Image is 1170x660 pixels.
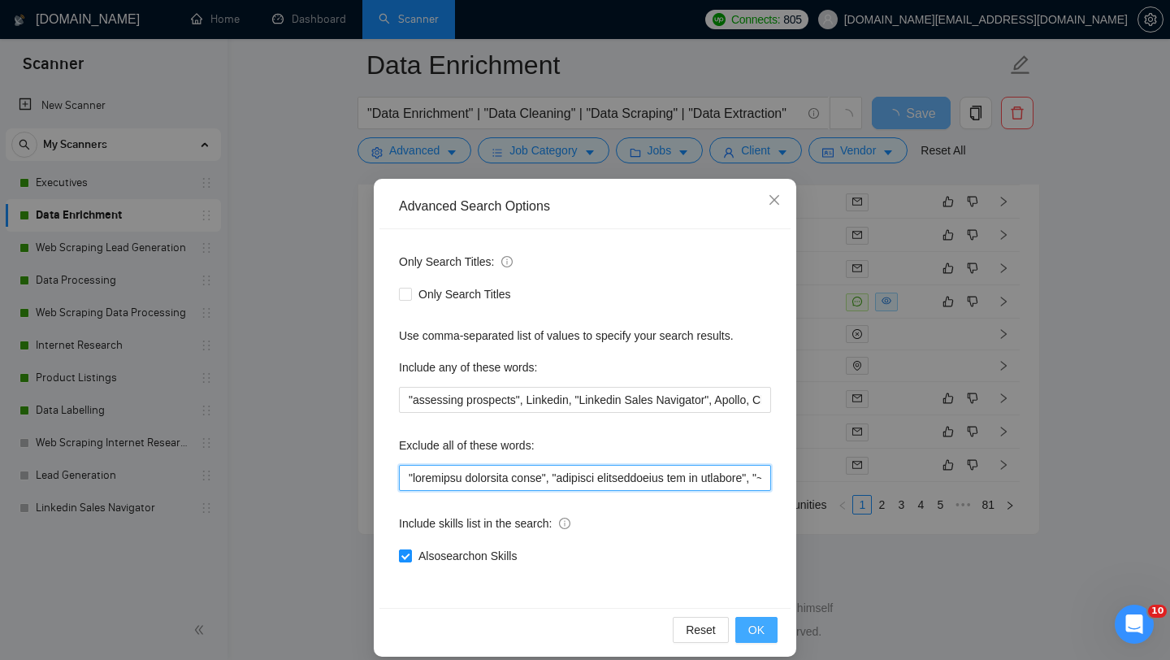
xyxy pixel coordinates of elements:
[412,547,523,565] span: Also search on Skills
[399,253,513,271] span: Only Search Titles:
[1115,605,1154,644] iframe: Intercom live chat
[399,515,570,532] span: Include skills list in the search:
[1148,605,1167,618] span: 10
[501,256,513,267] span: info-circle
[399,354,537,380] label: Include any of these words:
[748,621,765,639] span: OK
[735,617,778,643] button: OK
[673,617,729,643] button: Reset
[399,432,535,458] label: Exclude all of these words:
[559,518,570,529] span: info-circle
[752,179,796,223] button: Close
[399,198,771,215] div: Advanced Search Options
[686,621,716,639] span: Reset
[412,285,518,303] span: Only Search Titles
[768,193,781,206] span: close
[399,327,771,345] div: Use comma-separated list of values to specify your search results.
